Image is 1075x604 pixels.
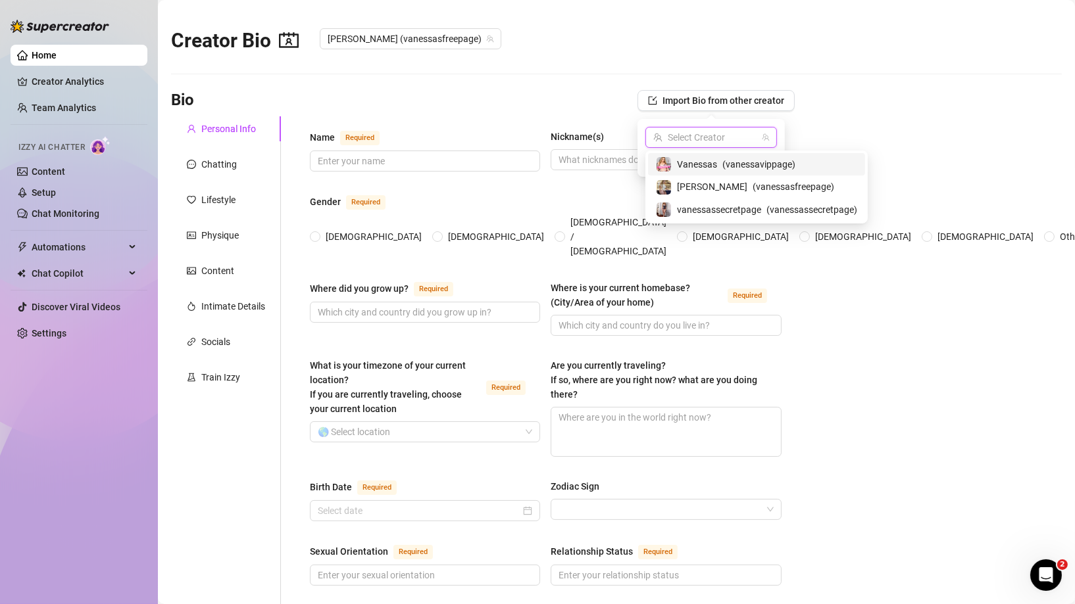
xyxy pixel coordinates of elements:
div: Personal Info [201,122,256,136]
img: AI Chatter [90,136,111,155]
span: Are you currently traveling? If so, where are you right now? what are you doing there? [551,360,757,400]
label: Sexual Orientation [310,544,447,559]
input: Birth Date [318,503,520,518]
span: ( vanessassecretpage ) [766,202,857,217]
span: thunderbolt [17,242,28,252]
input: Sexual Orientation [318,568,530,582]
span: [DEMOGRAPHIC_DATA] [810,229,916,244]
div: Lifestyle [201,193,236,207]
div: Gender [310,195,341,209]
span: Required [414,282,453,296]
div: Train Izzy [201,370,240,384]
a: Discover Viral Videos [32,302,120,312]
span: [DEMOGRAPHIC_DATA] / [DEMOGRAPHIC_DATA] [565,215,672,258]
div: Nickname(s) [551,129,604,144]
div: Physique [201,228,239,243]
span: Required [346,195,386,210]
span: import [648,96,657,105]
div: Chatting [201,157,237,172]
div: Name [310,130,335,145]
span: What is your timezone of your current location? If you are currently traveling, choose your curre... [310,360,466,414]
label: Zodiac Sign [551,479,609,494]
span: ( vanessasfreepage ) [753,179,834,194]
div: Sexual Orientation [310,544,388,559]
div: Socials [201,335,230,349]
div: Intimate Details [201,299,265,314]
h2: Creator Bio [171,28,299,53]
h3: Bio [171,90,194,111]
img: Chat Copilot [17,269,26,278]
div: Zodiac Sign [551,479,599,494]
label: Birth Date [310,479,411,495]
a: Chat Monitoring [32,208,99,219]
button: Import Bio from other creator [637,90,795,111]
span: Chat Copilot [32,263,125,284]
input: Nickname(s) [559,152,770,167]
a: Creator Analytics [32,71,137,92]
span: picture [187,266,196,275]
div: Relationship Status [551,544,633,559]
input: Where did you grow up? [318,305,530,319]
img: vanessassecretpage [657,202,671,217]
span: heart [187,195,196,204]
span: vanessassecretpage [677,202,761,217]
label: Where is your current homebase? (City/Area of your home) [551,281,781,310]
input: Relationship Status [559,568,770,582]
span: Required [486,381,526,395]
img: Vanessas [657,157,671,172]
a: Settings [32,328,66,338]
span: [DEMOGRAPHIC_DATA] [443,229,549,244]
label: Relationship Status [551,544,692,559]
input: Name [318,154,530,168]
label: Gender [310,194,400,210]
iframe: Intercom live chat [1030,559,1062,591]
span: Import Bio from other creator [662,95,784,106]
a: Home [32,50,57,60]
span: Required [357,480,397,495]
span: [PERSON_NAME] [677,179,747,194]
label: Name [310,129,394,145]
span: [DEMOGRAPHIC_DATA] [687,229,794,244]
div: Where did you grow up? [310,281,409,296]
span: user [187,124,196,133]
span: vanessa (vanessasfreepage) [328,29,493,49]
span: ( vanessavippage ) [722,157,795,172]
span: Vanessas [677,157,717,172]
img: vanessa [657,180,671,195]
div: Content [201,264,234,278]
input: Where is your current homebase? (City/Area of your home) [559,318,770,333]
a: Setup [32,187,56,198]
span: fire [187,302,196,311]
span: Required [638,545,678,559]
label: Where did you grow up? [310,281,468,296]
span: [DEMOGRAPHIC_DATA] [320,229,427,244]
span: team [486,35,494,43]
span: experiment [187,373,196,382]
span: idcard [187,231,196,240]
a: Content [32,166,65,177]
label: Nickname(s) [551,129,613,144]
span: Izzy AI Chatter [18,141,85,154]
span: link [187,337,196,346]
span: message [187,160,196,169]
span: Required [728,289,767,303]
div: Birth Date [310,480,352,494]
span: Automations [32,237,125,258]
span: Required [340,131,380,145]
span: Required [393,545,433,559]
a: Team Analytics [32,103,96,113]
img: logo-BBDzfeDw.svg [11,20,109,33]
span: team [762,133,770,141]
span: contacts [279,30,299,50]
span: 2 [1057,559,1068,570]
div: Where is your current homebase? (City/Area of your home) [551,281,722,310]
span: [DEMOGRAPHIC_DATA] [932,229,1039,244]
